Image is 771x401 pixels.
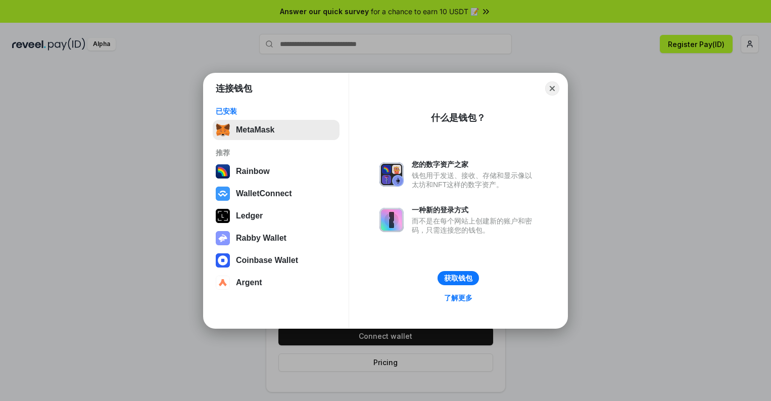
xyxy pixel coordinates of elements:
div: 了解更多 [444,293,472,302]
div: Rainbow [236,167,270,176]
div: Argent [236,278,262,287]
div: Coinbase Wallet [236,256,298,265]
a: 了解更多 [438,291,478,304]
div: 获取钱包 [444,274,472,283]
div: 推荐 [216,148,336,157]
h1: 连接钱包 [216,82,252,95]
button: Ledger [213,206,340,226]
img: svg+xml,%3Csvg%20width%3D%2228%22%20height%3D%2228%22%20viewBox%3D%220%200%2028%2028%22%20fill%3D... [216,276,230,290]
button: Argent [213,273,340,293]
button: Rabby Wallet [213,228,340,248]
img: svg+xml,%3Csvg%20xmlns%3D%22http%3A%2F%2Fwww.w3.org%2F2000%2Fsvg%22%20fill%3D%22none%22%20viewBox... [379,208,404,232]
div: 已安装 [216,107,336,116]
button: Rainbow [213,161,340,182]
button: WalletConnect [213,184,340,204]
img: svg+xml,%3Csvg%20xmlns%3D%22http%3A%2F%2Fwww.w3.org%2F2000%2Fsvg%22%20fill%3D%22none%22%20viewBox... [216,231,230,245]
div: 钱包用于发送、接收、存储和显示像以太坊和NFT这样的数字资产。 [412,171,537,189]
img: svg+xml,%3Csvg%20width%3D%2228%22%20height%3D%2228%22%20viewBox%3D%220%200%2028%2028%22%20fill%3D... [216,253,230,268]
img: svg+xml,%3Csvg%20fill%3D%22none%22%20height%3D%2233%22%20viewBox%3D%220%200%2035%2033%22%20width%... [216,123,230,137]
img: svg+xml,%3Csvg%20xmlns%3D%22http%3A%2F%2Fwww.w3.org%2F2000%2Fsvg%22%20fill%3D%22none%22%20viewBox... [379,162,404,187]
button: MetaMask [213,120,340,140]
div: 而不是在每个网站上创建新的账户和密码，只需连接您的钱包。 [412,216,537,235]
div: 什么是钱包？ [431,112,486,124]
div: 一种新的登录方式 [412,205,537,214]
div: Ledger [236,211,263,220]
div: 您的数字资产之家 [412,160,537,169]
div: WalletConnect [236,189,292,198]
button: Coinbase Wallet [213,250,340,271]
button: Close [545,81,559,96]
img: svg+xml,%3Csvg%20width%3D%2228%22%20height%3D%2228%22%20viewBox%3D%220%200%2028%2028%22%20fill%3D... [216,187,230,201]
div: MetaMask [236,125,274,135]
img: svg+xml,%3Csvg%20width%3D%22120%22%20height%3D%22120%22%20viewBox%3D%220%200%20120%20120%22%20fil... [216,164,230,179]
button: 获取钱包 [438,271,479,285]
div: Rabby Wallet [236,234,286,243]
img: svg+xml,%3Csvg%20xmlns%3D%22http%3A%2F%2Fwww.w3.org%2F2000%2Fsvg%22%20width%3D%2228%22%20height%3... [216,209,230,223]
